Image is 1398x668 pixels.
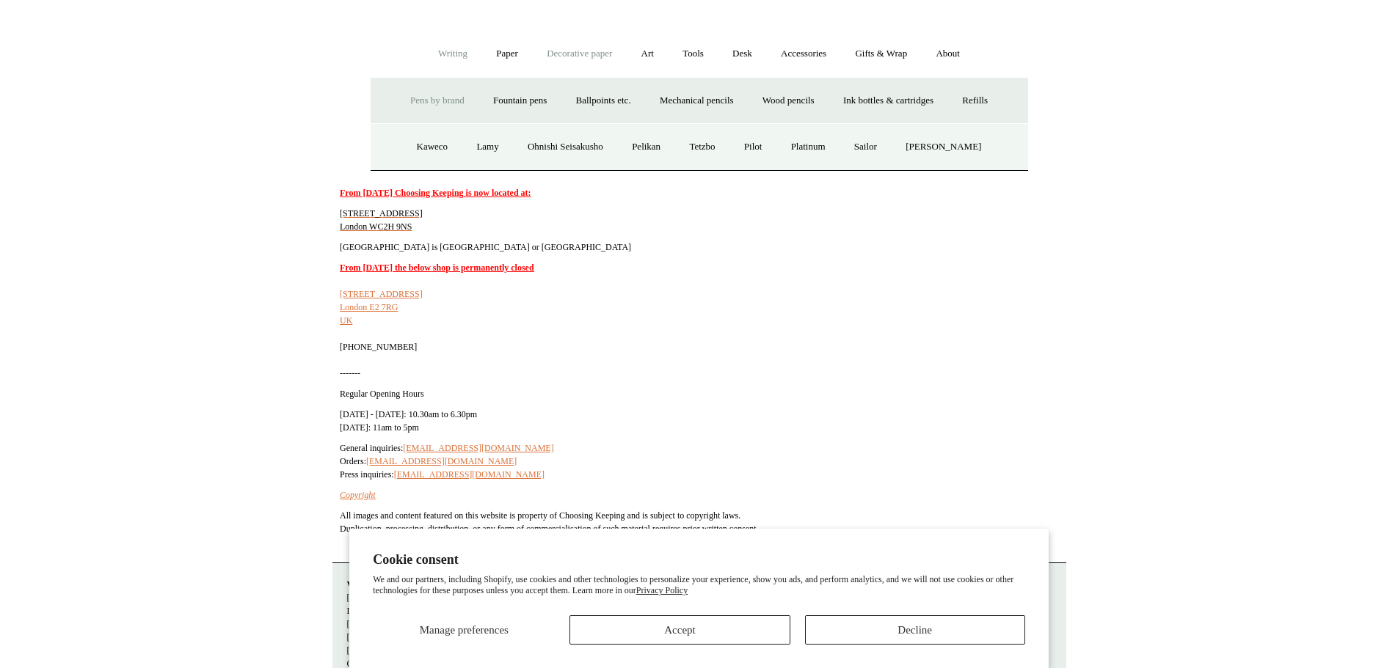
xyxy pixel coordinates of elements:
[480,81,560,120] a: Fountain pens
[778,128,839,166] a: Platinum
[340,208,423,232] a: [STREET_ADDRESS]London WC2H 9NS
[404,128,462,166] a: Kaweco
[676,128,728,166] a: Tetzbo
[425,34,481,73] a: Writing
[768,34,840,73] a: Accessories
[340,188,531,198] u: From [DATE] Choosing Keeping is now located at:
[841,128,890,166] a: Sailor
[340,409,477,419] span: [DATE] - [DATE]: 10.30am to 6.30pm
[534,34,625,73] a: Decorative paper
[563,81,644,120] a: Ballpoints etc.
[340,263,534,273] span: From [DATE] the below shop is permanently closed
[731,128,776,166] a: Pilot
[373,552,1025,568] h2: Cookie consent
[922,34,973,73] a: About
[514,128,616,166] a: Ohnishi Seisakusho
[397,81,478,120] a: Pens by brand
[483,34,531,73] a: Paper
[340,441,1030,481] p: General inquiries: Orders: Press inquiries:
[420,624,509,636] span: Manage preferences
[619,128,674,166] a: Pelikan
[340,289,423,299] a: [STREET_ADDRESS]
[669,34,717,73] a: Tools
[719,34,765,73] a: Desk
[340,490,376,500] a: Copyright
[830,81,947,120] a: Ink bottles & cartridges
[403,443,553,453] a: [EMAIL_ADDRESS][DOMAIN_NAME]
[340,261,1030,380] p: [PHONE_NUMBER] -------
[463,128,511,166] a: Lamy
[373,615,555,645] button: Manage preferences
[636,585,688,595] a: Privacy Policy
[340,242,631,252] span: [GEOGRAPHIC_DATA] is [GEOGRAPHIC_DATA] or [GEOGRAPHIC_DATA]
[805,615,1025,645] button: Decline
[373,574,1025,597] p: We and our partners, including Shopify, use cookies and other technologies to personalize your ex...
[340,422,419,433] span: [DATE]: 11am to 5pm
[842,34,920,73] a: Gifts & Wrap
[340,509,1030,535] p: All images and content featured on this website is property of Choosing Keeping and is subject to...
[569,615,790,645] button: Accept
[628,34,667,73] a: Art
[340,387,1030,400] p: Regular Opening Hours
[366,456,517,466] a: [EMAIL_ADDRESS][DOMAIN_NAME]
[949,81,1001,120] a: Refills
[340,302,398,312] a: London E2 7RG
[647,81,747,120] a: Mechanical pencils
[749,81,828,120] a: Wood pencils
[892,128,994,166] a: [PERSON_NAME]
[340,315,352,326] a: UK
[347,579,375,590] strong: Visit us
[340,208,423,232] span: [STREET_ADDRESS] London WC2H 9NS
[394,469,545,480] a: [EMAIL_ADDRESS][DOMAIN_NAME]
